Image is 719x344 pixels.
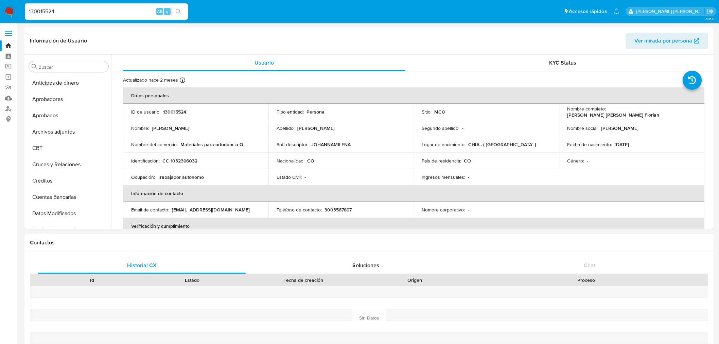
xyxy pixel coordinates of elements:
[277,158,304,164] p: Nacionalidad :
[123,87,704,104] th: Datos personales
[157,8,162,15] span: Alt
[277,141,309,148] p: Soft descriptor :
[422,125,459,131] p: Segundo apellido :
[162,158,197,164] p: CC 1032396032
[584,261,595,269] span: Chat
[422,174,465,180] p: Ingresos mensuales :
[464,158,471,164] p: CO
[30,239,708,246] h1: Contactos
[567,106,606,112] p: Nombre completo :
[26,173,111,189] button: Créditos
[158,174,204,180] p: Trabajador autonomo
[462,125,463,131] p: -
[567,158,584,164] p: Género :
[587,158,588,164] p: -
[325,207,352,213] p: 3003567897
[127,261,157,269] span: Historial CX
[422,141,466,148] p: Lugar de nacimiento :
[634,33,692,49] span: Ver mirada por persona
[636,8,705,15] p: leonardo.alvarezortiz@mercadolibre.com.co
[32,64,37,69] button: Buscar
[277,174,302,180] p: Estado Civil :
[123,218,704,234] th: Verificación y cumplimiento
[434,109,445,115] p: MCO
[247,277,360,283] div: Fecha de creación
[567,125,598,131] p: Nombre social :
[26,156,111,173] button: Cruces y Relaciones
[469,277,703,283] div: Proceso
[147,277,237,283] div: Estado
[422,207,465,213] p: Nombre corporativo :
[26,205,111,222] button: Datos Modificados
[307,158,314,164] p: CO
[123,185,704,202] th: Información de contacto
[277,109,304,115] p: Tipo entidad :
[311,141,351,148] p: JOHANNAMILENA
[569,8,607,15] span: Accesos rápidos
[131,109,160,115] p: ID de usuario :
[163,109,186,115] p: 130015524
[549,59,576,67] span: KYC Status
[131,207,169,213] p: Email de contacto :
[26,140,111,156] button: CBT
[567,112,659,118] p: [PERSON_NAME] [PERSON_NAME] Florian
[131,174,155,180] p: Ocupación :
[26,222,111,238] button: Devices Geolocation
[26,124,111,140] button: Archivos adjuntos
[38,64,106,70] input: Buscar
[601,125,638,131] p: [PERSON_NAME]
[26,75,111,91] button: Anticipos de dinero
[171,7,185,16] button: search-icon
[707,8,714,15] a: Salir
[352,261,379,269] span: Soluciones
[131,141,178,148] p: Nombre del comercio :
[369,277,460,283] div: Origen
[26,107,111,124] button: Aprobados
[626,33,708,49] button: Ver mirada por persona
[422,158,461,164] p: País de residencia :
[297,125,335,131] p: [PERSON_NAME]
[422,109,432,115] p: Sitio :
[468,207,469,213] p: -
[26,189,111,205] button: Cuentas Bancarias
[172,207,250,213] p: [EMAIL_ADDRESS][DOMAIN_NAME]
[123,77,178,83] p: Actualizado hace 2 meses
[152,125,189,131] p: [PERSON_NAME]
[131,158,160,164] p: Identificación :
[180,141,243,148] p: Materiales para ortodoncia Q
[468,141,536,148] p: CHIA . ( [GEOGRAPHIC_DATA] )
[26,91,111,107] button: Aprobadores
[25,7,188,16] input: Buscar usuario o caso...
[47,277,137,283] div: Id
[567,141,612,148] p: Fecha de nacimiento :
[306,109,325,115] p: Persona
[30,37,87,44] h1: Información de Usuario
[277,207,322,213] p: Teléfono de contacto :
[277,125,295,131] p: Apellido :
[131,125,149,131] p: Nombre :
[615,141,629,148] p: [DATE]
[304,174,306,180] p: -
[614,8,619,14] a: Notificaciones
[468,174,469,180] p: -
[166,8,168,15] span: s
[255,59,274,67] span: Usuario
